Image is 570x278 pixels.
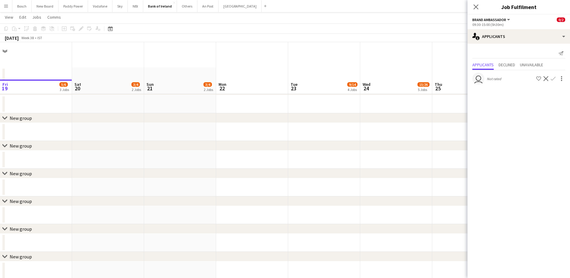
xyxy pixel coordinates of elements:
[143,0,177,12] button: Bank of Ireland
[37,36,42,40] div: IST
[2,85,8,92] span: 19
[362,85,370,92] span: 24
[74,85,81,92] span: 20
[2,13,16,21] a: View
[557,17,565,22] span: 0/2
[10,226,32,232] div: New group
[219,0,262,12] button: [GEOGRAPHIC_DATA]
[468,29,570,44] div: Applicants
[146,85,154,92] span: 21
[20,36,35,40] span: Week 38
[47,14,61,20] span: Comms
[32,0,58,12] button: New Board
[218,85,226,92] span: 22
[418,87,429,92] div: 5 Jobs
[128,0,143,12] button: NBI
[434,85,442,92] span: 25
[417,82,430,87] span: 15/26
[2,82,8,87] span: Fri
[146,82,154,87] span: Sun
[347,82,357,87] span: 9/14
[203,82,212,87] span: 3/4
[472,17,511,22] button: Brand Ambassador
[32,14,41,20] span: Jobs
[468,3,570,11] h3: Job Fulfilment
[204,87,213,92] div: 2 Jobs
[10,198,32,204] div: New group
[12,0,32,12] button: Bosch
[10,170,32,176] div: New group
[10,115,32,121] div: New group
[59,82,68,87] span: 5/6
[348,87,357,92] div: 4 Jobs
[10,143,32,149] div: New group
[112,0,128,12] button: Sky
[30,13,44,21] a: Jobs
[197,0,219,12] button: An Post
[74,82,81,87] span: Sat
[45,13,63,21] a: Comms
[177,0,197,12] button: Others
[472,22,565,27] div: 09:30-15:00 (5h30m)
[60,87,69,92] div: 3 Jobs
[363,82,370,87] span: Wed
[520,63,543,67] span: Unavailable
[472,63,494,67] span: Applicants
[487,77,502,81] div: Not rated
[219,82,226,87] span: Mon
[19,14,26,20] span: Edit
[5,35,19,41] div: [DATE]
[10,254,32,260] div: New group
[290,85,298,92] span: 23
[131,82,140,87] span: 3/4
[17,13,29,21] a: Edit
[499,63,515,67] span: Declined
[58,0,88,12] button: Paddy Power
[132,87,141,92] div: 2 Jobs
[291,82,298,87] span: Tue
[88,0,112,12] button: Vodafone
[435,82,442,87] span: Thu
[472,17,506,22] span: Brand Ambassador
[5,14,13,20] span: View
